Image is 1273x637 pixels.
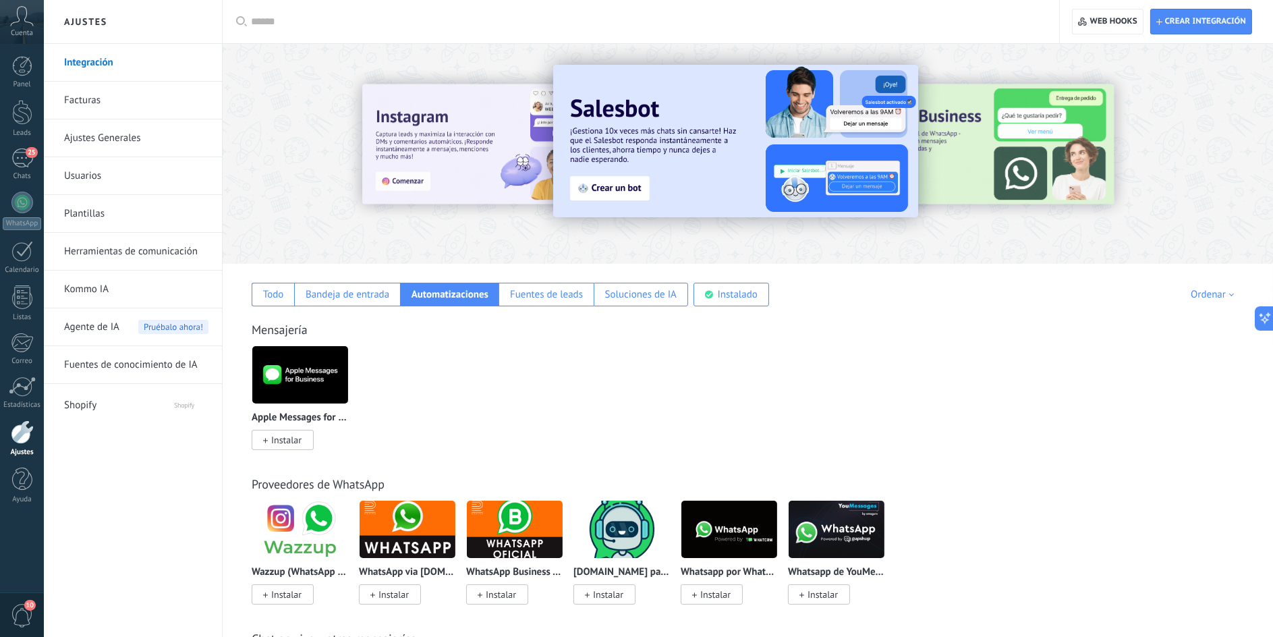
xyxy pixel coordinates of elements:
div: WhatsApp via Radist.Online [359,500,466,621]
a: Fuentes de conocimiento de IA [64,346,208,384]
div: Correo [3,357,42,366]
span: 10 [24,600,36,611]
span: Shopify [148,387,208,419]
img: Slide 1 [362,84,650,204]
button: Web hooks [1072,9,1143,34]
li: Facturas [44,82,222,119]
img: logo_main.png [681,497,777,562]
a: Proveedores de WhatsApp [252,476,385,492]
p: Apple Messages for Business [252,412,349,424]
span: Instalar [486,588,516,601]
div: Bandeja de entrada [306,288,389,301]
div: Ayuda [3,495,42,504]
li: Agente de IA [44,308,222,346]
li: Herramientas de comunicación [44,233,222,271]
span: Instalar [271,588,302,601]
a: Agente de IAPruébalo ahora! [64,308,208,346]
a: Kommo IA [64,271,208,308]
div: Whatsapp por Whatcrm y Telphin [681,500,788,621]
div: WhatsApp Business API (WABA) via Radist.Online [466,500,573,621]
p: WhatsApp Business API ([GEOGRAPHIC_DATA]) via [DOMAIN_NAME] [466,567,563,578]
a: Herramientas de comunicación [64,233,208,271]
p: [DOMAIN_NAME] para WhatsApp [573,567,671,578]
img: logo_main.png [467,497,563,562]
p: Whatsapp de YouMessages [788,567,885,578]
div: Calendario [3,266,42,275]
a: Integración [64,44,208,82]
li: Integración [44,44,222,82]
div: Apple Messages for Business [252,345,359,466]
a: Usuarios [64,157,208,195]
div: Listas [3,313,42,322]
span: 25 [26,147,37,158]
span: Crear integración [1165,16,1246,27]
img: logo_main.png [360,497,455,562]
a: Mensajería [252,322,308,337]
li: Fuentes de conocimiento de IA [44,346,222,384]
img: Slide 3 [826,84,1114,204]
button: Crear integración [1150,9,1252,34]
span: Cuenta [11,29,33,38]
div: ChatArchitect.com para WhatsApp [573,500,681,621]
p: Whatsapp por Whatcrm y Telphin [681,567,778,578]
img: logo_main.png [252,342,348,408]
img: logo_main.png [789,497,884,562]
div: Wazzup (WhatsApp & Instagram) [252,500,359,621]
div: Instalado [718,288,758,301]
span: Web hooks [1090,16,1137,27]
a: Ajustes Generales [64,119,208,157]
p: Wazzup (WhatsApp & Instagram) [252,567,349,578]
span: Instalar [808,588,838,601]
a: Facturas [64,82,208,119]
span: Instalar [593,588,623,601]
li: Shopify [44,384,222,421]
li: Ajustes Generales [44,119,222,157]
div: Whatsapp de YouMessages [788,500,895,621]
span: Pruébalo ahora! [138,320,208,334]
span: Instalar [378,588,409,601]
div: Fuentes de leads [510,288,583,301]
img: Slide 2 [553,65,918,217]
a: ShopifyShopify [64,387,208,419]
div: WhatsApp [3,217,41,230]
div: Ajustes [3,448,42,457]
li: Usuarios [44,157,222,195]
span: Instalar [271,434,302,446]
div: Chats [3,172,42,181]
img: logo_main.png [574,497,670,562]
span: Agente de IA [64,308,119,346]
div: Panel [3,80,42,89]
li: Plantillas [44,195,222,233]
li: Kommo IA [44,271,222,308]
div: Estadísticas [3,401,42,410]
div: Soluciones de IA [605,288,677,301]
img: logo_main.png [252,497,348,562]
a: Plantillas [64,195,208,233]
div: Automatizaciones [412,288,488,301]
span: Instalar [700,588,731,601]
div: Ordenar [1191,288,1239,301]
p: WhatsApp via [DOMAIN_NAME] [359,567,456,578]
span: Shopify [64,387,147,419]
div: Leads [3,129,42,138]
div: Todo [263,288,284,301]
